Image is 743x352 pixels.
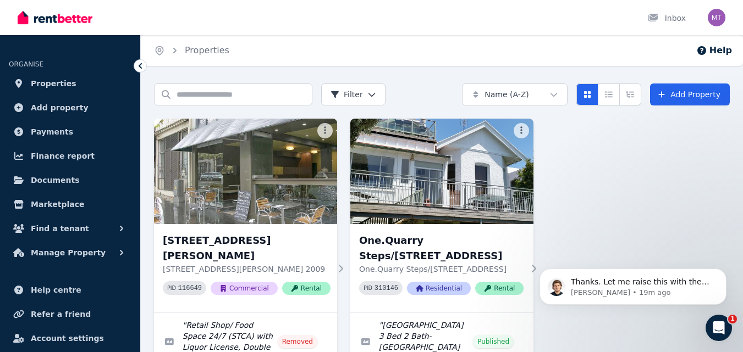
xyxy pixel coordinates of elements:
img: One.Quarry Steps/193 Spit Road, Mosman [350,119,533,224]
a: Documents [9,169,131,191]
p: One.Quarry Steps/[STREET_ADDRESS] [359,264,524,275]
button: Find a tenant [9,217,131,239]
span: Refer a friend [31,308,91,321]
span: Help centre [31,283,81,297]
span: Residential [407,282,471,295]
code: 310146 [375,284,398,292]
span: Rental [282,282,331,295]
small: PID [364,285,372,291]
button: More options [514,123,529,138]
button: Manage Property [9,242,131,264]
img: RentBetter [18,9,92,26]
h3: One.Quarry Steps/[STREET_ADDRESS] [359,233,524,264]
button: More options [317,123,333,138]
a: Properties [9,72,131,94]
span: Filter [331,89,363,100]
span: Rental [475,282,524,295]
span: Manage Property [31,246,106,259]
button: Help [696,44,732,57]
a: Finance report [9,145,131,167]
a: One.Quarry Steps/193 Spit Road, MosmanOne.Quarry Steps/[STREET_ADDRESS]One.Quarry Steps/[STREET_A... [350,119,533,312]
span: 1 [728,315,737,323]
a: Marketplace [9,193,131,215]
a: Add Property [650,83,730,105]
code: 116649 [178,284,202,292]
div: Inbox [647,13,686,24]
span: Marketplace [31,198,84,211]
iframe: Intercom notifications message [523,245,743,322]
span: Payments [31,125,73,138]
p: [STREET_ADDRESS][PERSON_NAME] 2009 [163,264,331,275]
span: Add property [31,101,89,114]
span: ORGANISE [9,60,43,68]
button: Compact list view [598,83,620,105]
span: Finance report [31,149,95,163]
button: Name (A-Z) [462,83,568,105]
span: Documents [31,174,80,187]
a: Help centre [9,279,131,301]
span: Name (A-Z) [485,89,529,100]
a: Payments [9,121,131,143]
span: Account settings [31,332,104,345]
iframe: Intercom live chat [706,315,732,341]
a: 186-188 HARRIS STREET, PYRMONT[STREET_ADDRESS][PERSON_NAME][STREET_ADDRESS][PERSON_NAME] 2009PID ... [154,119,337,312]
a: Refer a friend [9,303,131,325]
a: Account settings [9,327,131,349]
button: Card view [576,83,598,105]
a: Add property [9,97,131,119]
small: PID [167,285,176,291]
button: Expanded list view [619,83,641,105]
a: Properties [185,45,229,55]
img: 186-188 HARRIS STREET, PYRMONT [154,119,337,224]
span: Find a tenant [31,222,89,235]
div: View options [576,83,641,105]
span: Commercial [211,282,278,295]
button: Filter [321,83,386,105]
span: Properties [31,77,76,90]
h3: [STREET_ADDRESS][PERSON_NAME] [163,233,331,264]
nav: Breadcrumb [141,35,243,66]
img: MARIO TOSATTO [708,9,725,26]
